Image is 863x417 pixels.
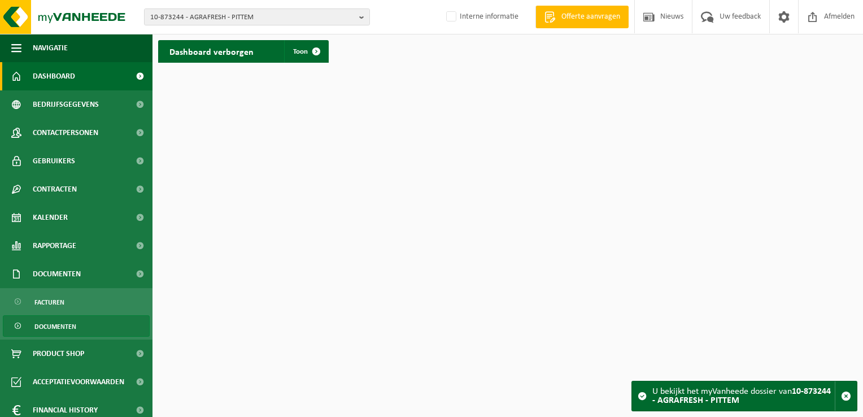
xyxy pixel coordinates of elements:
[33,62,75,90] span: Dashboard
[535,6,629,28] a: Offerte aanvragen
[33,147,75,175] span: Gebruikers
[3,315,150,337] a: Documenten
[33,175,77,203] span: Contracten
[144,8,370,25] button: 10-873244 - AGRAFRESH - PITTEM
[559,11,623,23] span: Offerte aanvragen
[33,119,98,147] span: Contactpersonen
[33,203,68,232] span: Kalender
[34,292,64,313] span: Facturen
[33,34,68,62] span: Navigatie
[33,232,76,260] span: Rapportage
[444,8,518,25] label: Interne informatie
[293,48,308,55] span: Toon
[34,316,76,337] span: Documenten
[33,260,81,288] span: Documenten
[33,90,99,119] span: Bedrijfsgegevens
[158,40,265,62] h2: Dashboard verborgen
[284,40,328,63] a: Toon
[652,381,835,411] div: U bekijkt het myVanheede dossier van
[150,9,355,26] span: 10-873244 - AGRAFRESH - PITTEM
[3,291,150,312] a: Facturen
[652,387,831,405] strong: 10-873244 - AGRAFRESH - PITTEM
[33,340,84,368] span: Product Shop
[33,368,124,396] span: Acceptatievoorwaarden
